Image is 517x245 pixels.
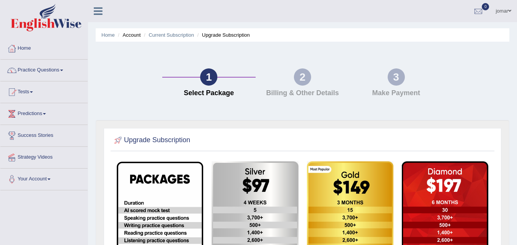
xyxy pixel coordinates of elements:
span: 0 [482,3,489,10]
h4: Select Package [166,89,252,97]
a: Home [0,38,88,57]
a: Home [101,32,115,38]
h2: Upgrade Subscription [113,135,190,146]
a: Current Subscription [148,32,194,38]
a: Strategy Videos [0,147,88,166]
div: 3 [388,68,405,86]
a: Practice Questions [0,60,88,79]
a: Your Account [0,169,88,188]
div: 1 [200,68,217,86]
div: 2 [294,68,311,86]
li: Account [116,31,140,39]
li: Upgrade Subscription [196,31,250,39]
a: Success Stories [0,125,88,144]
h4: Billing & Other Details [259,89,346,97]
a: Tests [0,81,88,101]
a: Predictions [0,103,88,122]
h4: Make Payment [353,89,439,97]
